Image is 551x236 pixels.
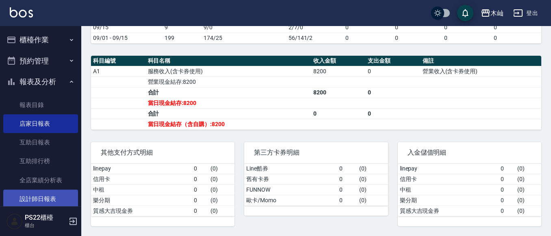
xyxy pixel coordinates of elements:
img: Person [7,213,23,229]
td: 0 [492,33,541,43]
div: 木屾 [490,8,503,18]
button: 預約管理 [3,50,78,72]
td: 0 [192,164,208,174]
a: 設計師日報表 [3,190,78,208]
td: 8200 [311,87,366,98]
td: 樂分期 [91,195,192,205]
td: 0 [499,195,515,205]
td: 0 [337,164,357,174]
th: 收入金額 [311,56,366,66]
td: 0 [393,33,443,43]
td: ( 0 ) [515,164,541,174]
td: 合計 [146,87,311,98]
td: ( 0 ) [515,205,541,216]
td: ( 0 ) [208,195,234,205]
table: a dense table [244,164,388,206]
td: 0 [192,195,208,205]
th: 備註 [421,56,541,66]
span: 其他支付方式明細 [101,149,225,157]
td: 0 [366,87,421,98]
table: a dense table [91,56,541,130]
td: 0 [366,66,421,76]
a: 互助日報表 [3,133,78,152]
td: 營業收入(含卡券使用) [421,66,541,76]
button: 登出 [510,6,541,21]
th: 支出金額 [366,56,421,66]
td: 0 [192,174,208,184]
td: linepay [398,164,499,174]
table: a dense table [91,12,541,44]
td: 質感大吉現金券 [91,205,192,216]
td: FUNNOW [244,184,337,195]
td: ( 0 ) [357,164,388,174]
td: 信用卡 [398,174,499,184]
td: 9 [163,22,202,33]
td: 0 [499,174,515,184]
a: 全店業績分析表 [3,171,78,190]
td: ( 0 ) [208,184,234,195]
span: 第三方卡券明細 [254,149,378,157]
td: ( 0 ) [357,184,388,195]
td: 0 [337,184,357,195]
td: 0 [492,22,541,33]
p: 櫃台 [25,222,66,229]
table: a dense table [91,164,234,216]
span: 入金儲值明細 [408,149,531,157]
td: 0 [192,205,208,216]
a: 報表目錄 [3,96,78,114]
td: 09/15 [91,22,163,33]
td: 質感大吉現金券 [398,205,499,216]
td: 56/141/2 [286,33,343,43]
td: 0 [337,174,357,184]
td: 0 [337,195,357,205]
td: ( 0 ) [357,174,388,184]
td: 中租 [398,184,499,195]
td: 0 [499,164,515,174]
td: 歐卡/Momo [244,195,337,205]
td: linepay [91,164,192,174]
td: 2/7/0 [286,22,343,33]
td: 中租 [91,184,192,195]
td: 0 [499,184,515,195]
button: 木屾 [477,5,507,22]
button: save [457,5,473,21]
table: a dense table [398,164,541,216]
td: 服務收入(含卡券使用) [146,66,311,76]
td: 0 [366,108,421,119]
td: 0 [442,33,492,43]
th: 科目名稱 [146,56,311,66]
td: 當日現金結存（含自購）:8200 [146,119,311,129]
button: 報表及分析 [3,71,78,92]
td: 0 [499,205,515,216]
button: 櫃檯作業 [3,29,78,50]
a: 互助排行榜 [3,152,78,170]
td: 0 [343,22,393,33]
td: ( 0 ) [357,195,388,205]
th: 科目編號 [91,56,146,66]
td: 合計 [146,108,311,119]
td: ( 0 ) [515,195,541,205]
td: 舊有卡券 [244,174,337,184]
td: A1 [91,66,146,76]
td: 9/0 [202,22,286,33]
td: ( 0 ) [208,164,234,174]
td: 174/25 [202,33,286,43]
td: 8200 [311,66,366,76]
td: 0 [442,22,492,33]
td: ( 0 ) [515,174,541,184]
td: 營業現金結存:8200 [146,76,311,87]
td: 0 [343,33,393,43]
h5: PS22櫃檯 [25,214,66,222]
td: 0 [393,22,443,33]
td: 樂分期 [398,195,499,205]
td: 當日現金結存:8200 [146,98,311,108]
a: 店家日報表 [3,114,78,133]
td: ( 0 ) [208,205,234,216]
td: 0 [311,108,366,119]
td: 09/01 - 09/15 [91,33,163,43]
td: Line酷券 [244,164,337,174]
td: 199 [163,33,202,43]
td: ( 0 ) [515,184,541,195]
td: 0 [192,184,208,195]
td: 信用卡 [91,174,192,184]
